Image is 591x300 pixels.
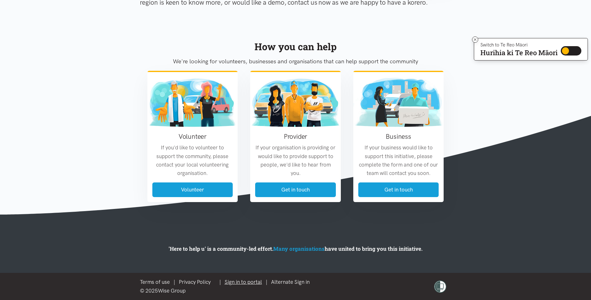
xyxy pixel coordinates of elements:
a: Sign in to portal [225,279,262,285]
p: If your business would like to support this initiative, please complete the form and one of our t... [358,143,439,177]
h3: Volunteer [152,132,233,141]
img: shielded [434,280,446,293]
p: 'Here to help u' is a community-led effort. have united to bring you this initiative. [105,244,486,253]
span: | | [219,279,313,285]
p: We're looking for volunteers, businesses and organisations that can help support the community [147,57,444,66]
a: Privacy Policy [179,279,211,285]
p: Switch to Te Reo Māori [480,43,558,47]
a: Many organisations [273,245,325,252]
div: How you can help [147,39,444,54]
a: Alternate Sign in [271,279,310,285]
a: Get in touch [358,182,439,197]
p: Hurihia ki Te Reo Māori [480,50,558,56]
h3: Provider [255,132,336,141]
p: If you'd like to volunteer to support the community, please contact your local volunteering organ... [152,143,233,177]
p: If your organisation is providing or would like to provide support to people, we'd like to hear f... [255,143,336,177]
a: Terms of use [140,279,170,285]
a: Get in touch [255,182,336,197]
div: | [140,278,313,286]
a: Wise Group [158,288,186,294]
a: Volunteer [152,182,233,197]
div: © 2025 [140,287,313,295]
h3: Business [358,132,439,141]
